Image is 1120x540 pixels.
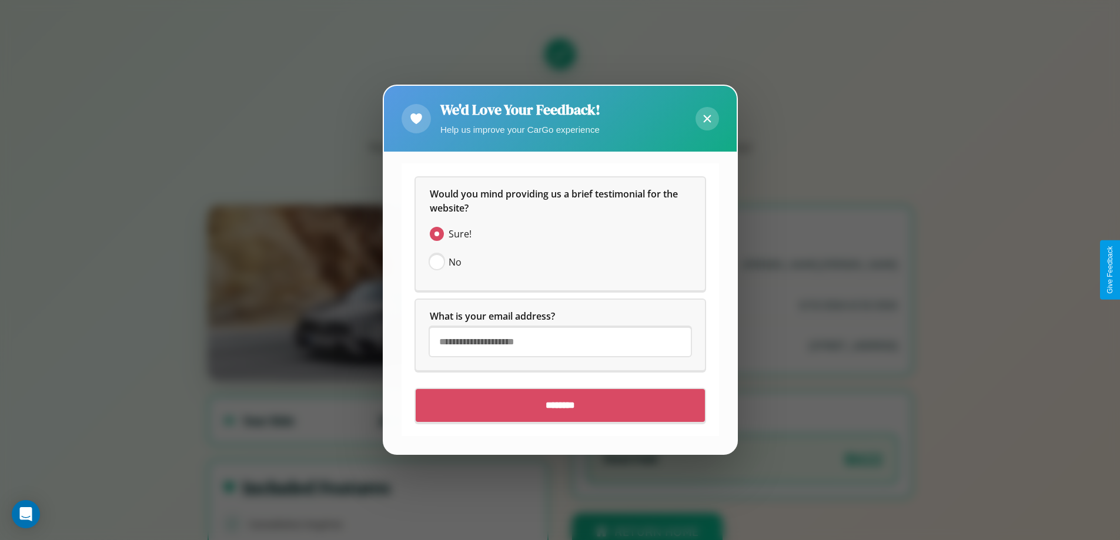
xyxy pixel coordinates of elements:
[1106,246,1114,294] div: Give Feedback
[440,122,600,137] p: Help us improve your CarGo experience
[430,310,555,323] span: What is your email address?
[449,256,462,270] span: No
[12,500,40,528] div: Open Intercom Messenger
[449,227,472,242] span: Sure!
[440,100,600,119] h2: We'd Love Your Feedback!
[430,188,680,215] span: Would you mind providing us a brief testimonial for the website?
